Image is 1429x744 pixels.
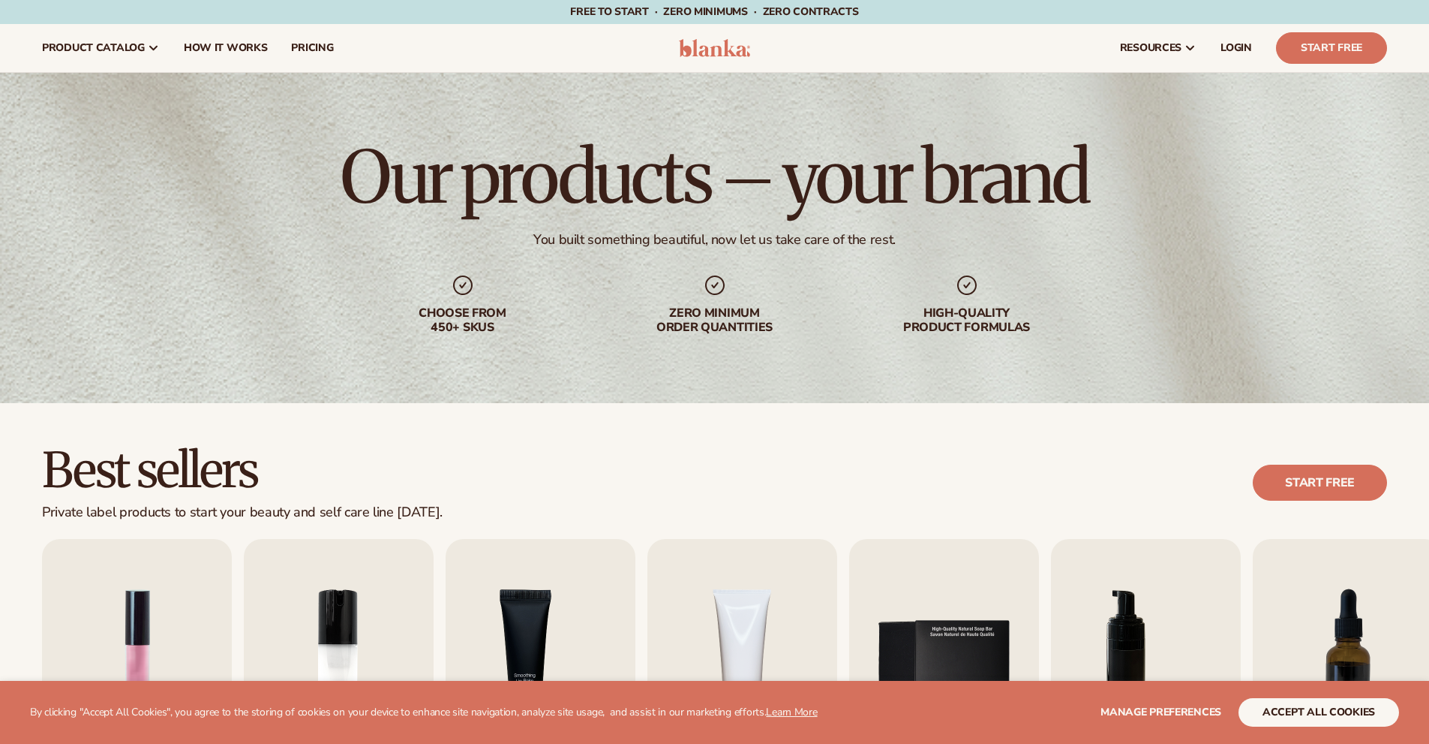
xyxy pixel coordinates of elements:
span: How It Works [184,42,268,54]
span: resources [1120,42,1181,54]
span: product catalog [42,42,145,54]
span: LOGIN [1220,42,1252,54]
img: logo [679,39,750,57]
div: Zero minimum order quantities [619,306,811,335]
div: Private label products to start your beauty and self care line [DATE]. [42,505,443,521]
a: How It Works [172,24,280,72]
a: Start Free [1276,32,1387,64]
h1: Our products – your brand [341,141,1088,213]
div: You built something beautiful, now let us take care of the rest. [533,231,896,249]
span: Manage preferences [1100,705,1221,719]
a: LOGIN [1208,24,1264,72]
a: product catalog [30,24,172,72]
a: resources [1108,24,1208,72]
span: Free to start · ZERO minimums · ZERO contracts [570,5,858,19]
div: High-quality product formulas [871,306,1063,335]
h2: Best sellers [42,445,443,495]
span: pricing [291,42,333,54]
p: By clicking "Accept All Cookies", you agree to the storing of cookies on your device to enhance s... [30,706,818,719]
a: Learn More [766,705,817,719]
button: accept all cookies [1238,698,1399,727]
div: Choose from 450+ Skus [367,306,559,335]
button: Manage preferences [1100,698,1221,727]
a: Start free [1253,465,1387,501]
a: pricing [279,24,345,72]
